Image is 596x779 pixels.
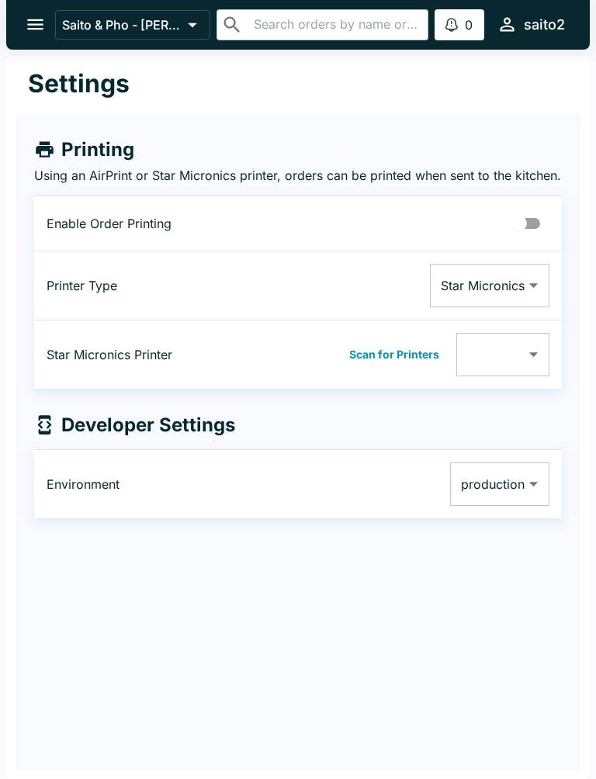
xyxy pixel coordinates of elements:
input: Search orders by name or phone number [249,14,421,36]
div: ​ [456,333,549,376]
h1: Settings [28,68,130,99]
p: Environment [47,476,255,492]
p: Enable Order Printing [47,216,224,231]
button: open drawer [16,5,55,44]
div: production [450,462,549,506]
p: 0 [465,17,473,33]
h4: Developer Settings [61,414,235,437]
p: Saito & Pho - [PERSON_NAME] [62,17,182,33]
div: Available Printers [456,333,549,376]
div: Star Micronics [430,264,549,307]
p: Printer Type [47,278,224,293]
h4: Printing [61,138,134,161]
button: Saito & Pho - [PERSON_NAME] [55,10,210,40]
p: Using an AirPrint or Star Micronics printer, orders can be printed when sent to the kitchen. [34,168,562,183]
button: saito2 [490,8,571,41]
button: Scan for Printers [345,343,444,366]
p: Star Micronics Printer [47,347,224,362]
div: saito2 [524,16,565,34]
